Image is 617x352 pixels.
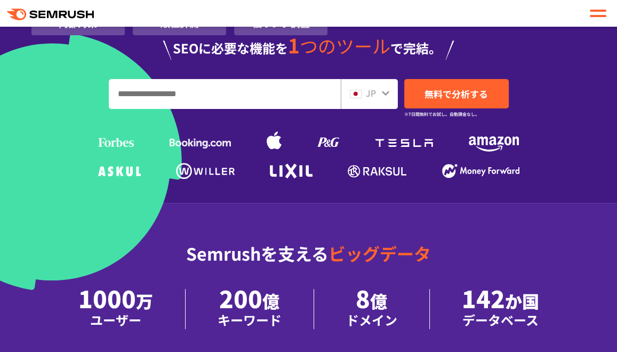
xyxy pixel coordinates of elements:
small: ※7日間無料でお試し。自動課金なし。 [404,109,479,119]
span: で完結。 [390,38,442,57]
input: URL、キーワードを入力してください [109,80,340,108]
li: 1000 [46,289,186,329]
span: JP [366,87,376,99]
li: 200 [186,289,314,329]
span: 億 [370,288,387,313]
span: 1 [288,30,300,59]
span: 億 [262,288,279,313]
div: SEOに必要な機能を [31,35,586,60]
li: 8 [314,289,430,329]
div: データベース [462,310,539,329]
div: ドメイン [346,310,397,329]
div: キーワード [218,310,282,329]
div: ユーザー [78,310,153,329]
span: つのツール [300,33,390,59]
span: ビッグデータ [328,241,431,265]
div: Semrushを支える [31,235,586,289]
span: 無料で分析する [424,87,488,100]
span: か国 [505,288,539,313]
a: 無料で分析する [404,79,509,108]
li: 142 [430,289,571,329]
